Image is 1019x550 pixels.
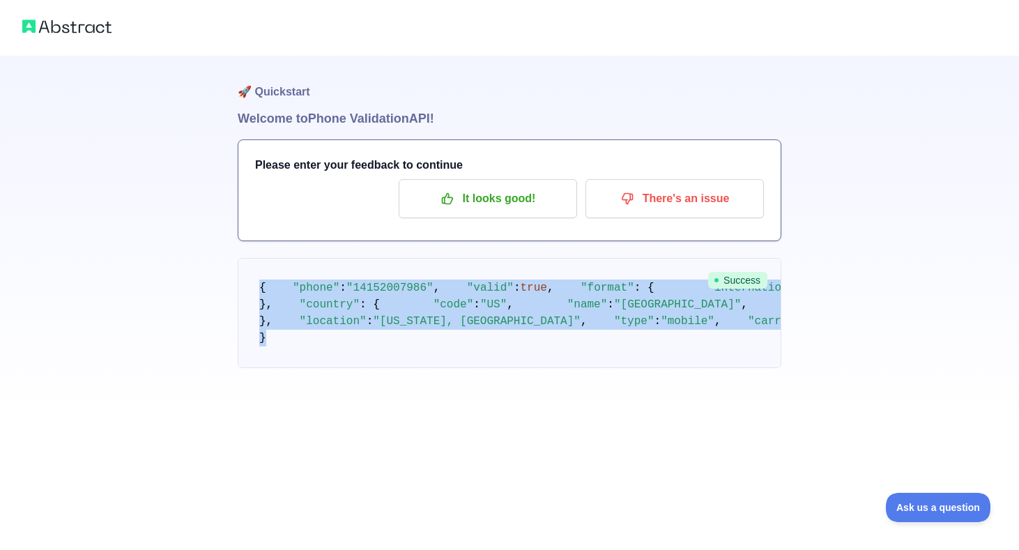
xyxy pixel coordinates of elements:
[654,315,661,328] span: :
[567,298,608,311] span: "name"
[480,298,507,311] span: "US"
[300,315,367,328] span: "location"
[886,493,991,522] iframe: Toggle Customer Support
[238,109,781,128] h1: Welcome to Phone Validation API!
[547,282,554,294] span: ,
[399,179,577,218] button: It looks good!
[607,298,614,311] span: :
[367,315,374,328] span: :
[373,315,581,328] span: "[US_STATE], [GEOGRAPHIC_DATA]"
[238,56,781,109] h1: 🚀 Quickstart
[581,282,634,294] span: "format"
[714,315,721,328] span: ,
[346,282,434,294] span: "14152007986"
[614,298,741,311] span: "[GEOGRAPHIC_DATA]"
[708,272,767,289] span: Success
[339,282,346,294] span: :
[434,282,440,294] span: ,
[22,17,112,36] img: Abstract logo
[585,179,764,218] button: There's an issue
[521,282,547,294] span: true
[661,315,714,328] span: "mobile"
[473,298,480,311] span: :
[255,157,764,174] h3: Please enter your feedback to continue
[514,282,521,294] span: :
[581,315,588,328] span: ,
[360,298,380,311] span: : {
[259,282,266,294] span: {
[300,298,360,311] span: "country"
[293,282,339,294] span: "phone"
[634,282,654,294] span: : {
[596,187,753,211] p: There's an issue
[748,315,808,328] span: "carrier"
[707,282,808,294] span: "international"
[507,298,514,311] span: ,
[409,187,567,211] p: It looks good!
[434,298,474,311] span: "code"
[741,298,748,311] span: ,
[614,315,654,328] span: "type"
[467,282,514,294] span: "valid"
